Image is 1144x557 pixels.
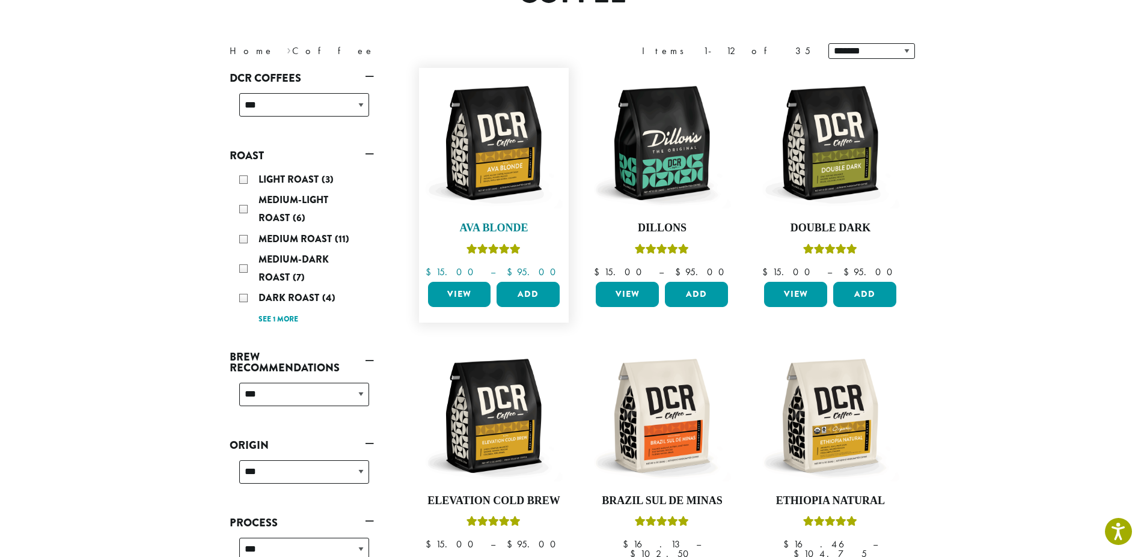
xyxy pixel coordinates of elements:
[258,172,322,186] span: Light Roast
[426,538,479,550] bdi: 15.00
[623,538,633,550] span: $
[230,44,274,57] a: Home
[762,266,816,278] bdi: 15.00
[827,266,832,278] span: –
[258,291,322,305] span: Dark Roast
[426,266,436,278] span: $
[593,495,731,508] h4: Brazil Sul De Minas
[593,74,731,277] a: DillonsRated 5.00 out of 5
[230,68,374,88] a: DCR Coffees
[873,538,878,550] span: –
[322,172,334,186] span: (3)
[426,266,479,278] bdi: 15.00
[761,495,899,508] h4: Ethiopia Natural
[258,193,328,225] span: Medium-Light Roast
[761,222,899,235] h4: Double Dark
[425,495,563,508] h4: Elevation Cold Brew
[833,282,896,307] button: Add
[623,538,685,550] bdi: 16.13
[230,347,374,378] a: Brew Recommendations
[230,378,374,421] div: Brew Recommendations
[230,435,374,455] a: Origin
[230,166,374,332] div: Roast
[593,222,731,235] h4: Dillons
[293,270,305,284] span: (7)
[258,252,329,284] span: Medium-Dark Roast
[426,538,436,550] span: $
[230,88,374,131] div: DCR Coffees
[762,266,772,278] span: $
[642,44,810,58] div: Items 1-12 of 35
[596,282,659,307] a: View
[466,242,521,260] div: Rated 5.00 out of 5
[593,74,731,212] img: DCR-12oz-Dillons-Stock-scaled.png
[258,314,298,326] a: See 1 more
[594,266,604,278] span: $
[335,232,349,246] span: (11)
[491,266,495,278] span: –
[507,538,517,550] span: $
[761,347,899,485] img: DCR-12oz-FTO-Ethiopia-Natural-Stock-scaled.png
[783,538,861,550] bdi: 16.46
[507,538,561,550] bdi: 95.00
[783,538,794,550] span: $
[258,232,335,246] span: Medium Roast
[230,44,554,58] nav: Breadcrumb
[428,282,491,307] a: View
[594,266,647,278] bdi: 15.00
[635,242,689,260] div: Rated 5.00 out of 5
[230,145,374,166] a: Roast
[843,266,854,278] span: $
[761,74,899,212] img: DCR-12oz-Double-Dark-Stock-scaled.png
[424,74,563,212] img: DCR-12oz-Ava-Blonde-Stock-scaled.png
[635,514,689,532] div: Rated 5.00 out of 5
[803,514,857,532] div: Rated 5.00 out of 5
[696,538,701,550] span: –
[507,266,517,278] span: $
[322,291,335,305] span: (4)
[230,455,374,498] div: Origin
[675,266,685,278] span: $
[507,266,561,278] bdi: 95.00
[665,282,728,307] button: Add
[843,266,898,278] bdi: 95.00
[675,266,730,278] bdi: 95.00
[659,266,664,278] span: –
[230,513,374,533] a: Process
[491,538,495,550] span: –
[764,282,827,307] a: View
[425,222,563,235] h4: Ava Blonde
[593,347,731,485] img: DCR-12oz-Brazil-Sul-De-Minas-Stock-scaled.png
[293,211,305,225] span: (6)
[466,514,521,532] div: Rated 5.00 out of 5
[424,347,563,485] img: DCR-12oz-Elevation-Cold-Brew-Stock-scaled.png
[287,40,291,58] span: ›
[425,74,563,277] a: Ava BlondeRated 5.00 out of 5
[497,282,560,307] button: Add
[803,242,857,260] div: Rated 4.50 out of 5
[761,74,899,277] a: Double DarkRated 4.50 out of 5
